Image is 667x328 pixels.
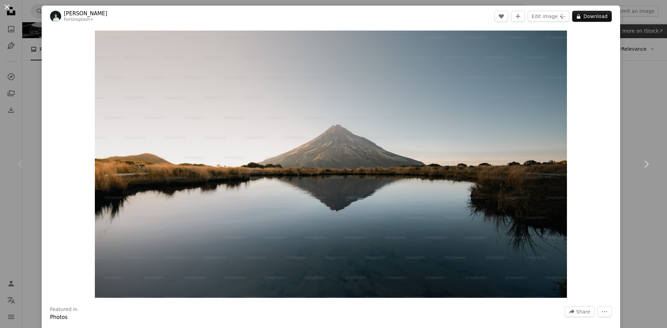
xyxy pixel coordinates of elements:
[625,131,667,197] a: Next
[494,11,508,22] button: Like
[95,31,567,298] button: Zoom in on this image
[597,306,612,317] button: More Actions
[576,306,590,317] span: Share
[565,306,594,317] button: Share this image
[50,11,61,22] img: Go to Sam Williams's profile
[511,11,525,22] button: Add to Collection
[50,314,68,320] a: Photos
[50,306,77,313] h3: Featured in
[64,10,107,17] a: [PERSON_NAME]
[572,11,612,22] button: Download
[64,17,107,23] div: For
[528,11,569,22] button: Edit image
[71,17,93,22] a: Unsplash+
[95,31,567,298] img: a lake with a mountain in the background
